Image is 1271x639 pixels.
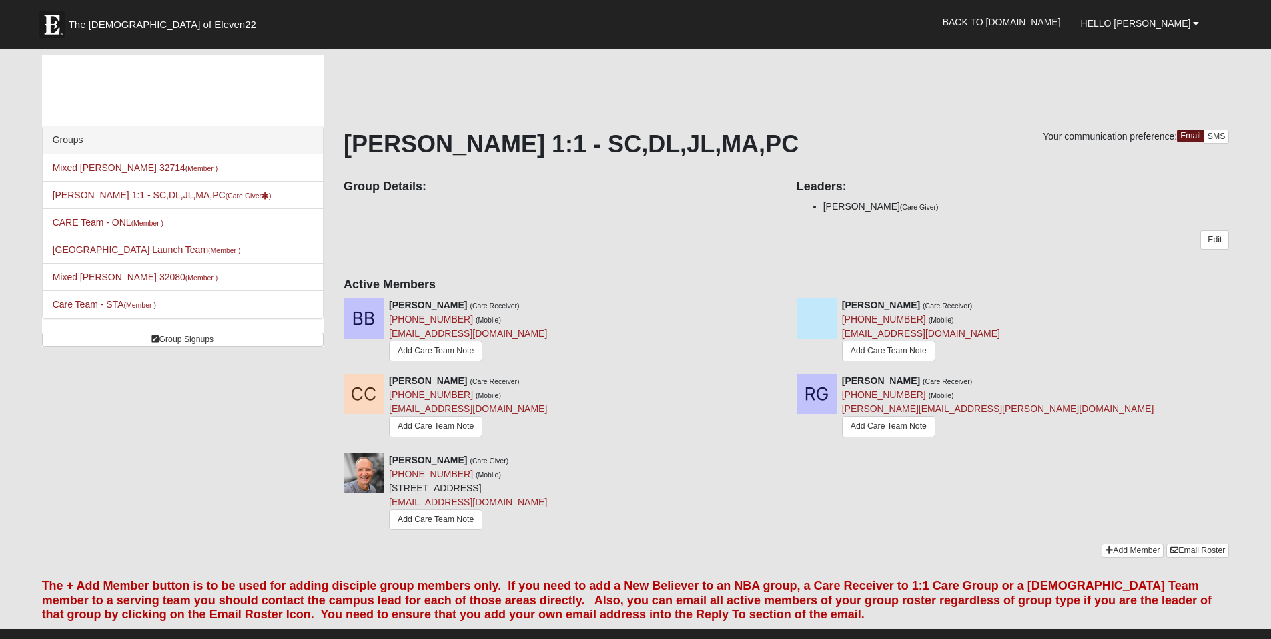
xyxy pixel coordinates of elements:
a: [PHONE_NUMBER] [389,389,473,400]
small: (Care Receiver) [923,302,972,310]
a: Mixed [PERSON_NAME] 32080(Member ) [53,272,218,282]
h4: Group Details: [344,180,777,194]
small: (Care Receiver) [470,377,519,385]
a: Hello [PERSON_NAME] [1071,7,1210,40]
small: (Mobile) [929,391,954,399]
a: [EMAIL_ADDRESS][DOMAIN_NAME] [389,328,547,339]
strong: [PERSON_NAME] [389,375,467,386]
small: (Mobile) [476,391,501,399]
span: Your communication preference: [1043,131,1177,142]
a: Add Care Team Note [842,416,935,437]
a: CARE Team - ONL(Member ) [53,217,163,228]
a: Email Roster [1166,544,1229,558]
strong: [PERSON_NAME] [842,300,920,310]
a: Back to [DOMAIN_NAME] [933,5,1071,39]
strong: [PERSON_NAME] [389,300,467,310]
a: SMS [1204,130,1230,144]
a: [PHONE_NUMBER] [389,469,473,479]
small: (Care Giver ) [226,192,272,200]
small: (Member ) [131,219,163,227]
h4: Leaders: [797,180,1230,194]
a: [PHONE_NUMBER] [842,389,926,400]
div: Groups [43,126,323,154]
small: (Member ) [208,246,240,254]
span: The [DEMOGRAPHIC_DATA] of Eleven22 [69,18,256,31]
a: [PHONE_NUMBER] [389,314,473,325]
a: Email [1177,130,1204,142]
a: [PERSON_NAME][EMAIL_ADDRESS][PERSON_NAME][DOMAIN_NAME] [842,403,1154,414]
strong: [PERSON_NAME] [842,375,920,386]
h1: [PERSON_NAME] 1:1 - SC,DL,JL,MA,PC [344,130,1229,158]
strong: [PERSON_NAME] [389,455,467,465]
a: [GEOGRAPHIC_DATA] Launch Team(Member ) [53,244,241,255]
a: Care Team - STA(Member ) [53,299,156,310]
font: The + Add Member button is to be used for adding disciple group members only. If you need to add ... [42,579,1212,621]
a: Add Member [1102,544,1164,558]
span: Hello [PERSON_NAME] [1081,18,1191,29]
small: (Mobile) [476,471,501,479]
a: Add Care Team Note [389,341,482,361]
small: (Member ) [185,164,218,172]
small: (Care Receiver) [470,302,519,310]
a: [EMAIL_ADDRESS][DOMAIN_NAME] [842,328,1000,339]
small: (Mobile) [929,316,954,324]
a: [EMAIL_ADDRESS][DOMAIN_NAME] [389,497,547,507]
a: Add Care Team Note [389,416,482,437]
a: [EMAIL_ADDRESS][DOMAIN_NAME] [389,403,547,414]
small: (Care Giver) [900,203,939,211]
a: The [DEMOGRAPHIC_DATA] of Eleven22 [32,5,299,38]
small: (Care Receiver) [923,377,972,385]
a: Group Signups [42,333,324,347]
img: Eleven22 logo [39,11,65,38]
a: Edit [1200,230,1229,250]
div: [STREET_ADDRESS] [389,453,547,534]
a: Add Care Team Note [842,341,935,361]
h4: Active Members [344,278,1229,292]
small: (Care Giver) [470,457,508,465]
small: (Member ) [123,301,155,309]
a: Add Care Team Note [389,509,482,530]
small: (Member ) [185,274,218,282]
li: [PERSON_NAME] [823,200,1230,214]
small: (Mobile) [476,316,501,324]
a: [PERSON_NAME] 1:1 - SC,DL,JL,MA,PC(Care Giver) [53,190,272,200]
a: [PHONE_NUMBER] [842,314,926,325]
a: Mixed [PERSON_NAME] 32714(Member ) [53,162,218,173]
